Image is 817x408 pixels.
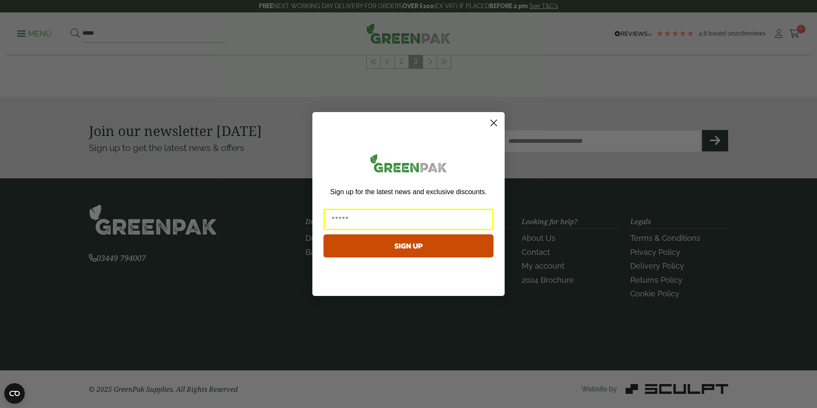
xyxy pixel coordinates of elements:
[330,188,487,195] span: Sign up for the latest news and exclusive discounts.
[323,209,494,230] input: Email
[4,383,25,404] button: Open CMP widget
[323,151,494,179] img: greenpak_logo
[323,234,494,257] button: SIGN UP
[486,115,501,130] button: Close dialog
